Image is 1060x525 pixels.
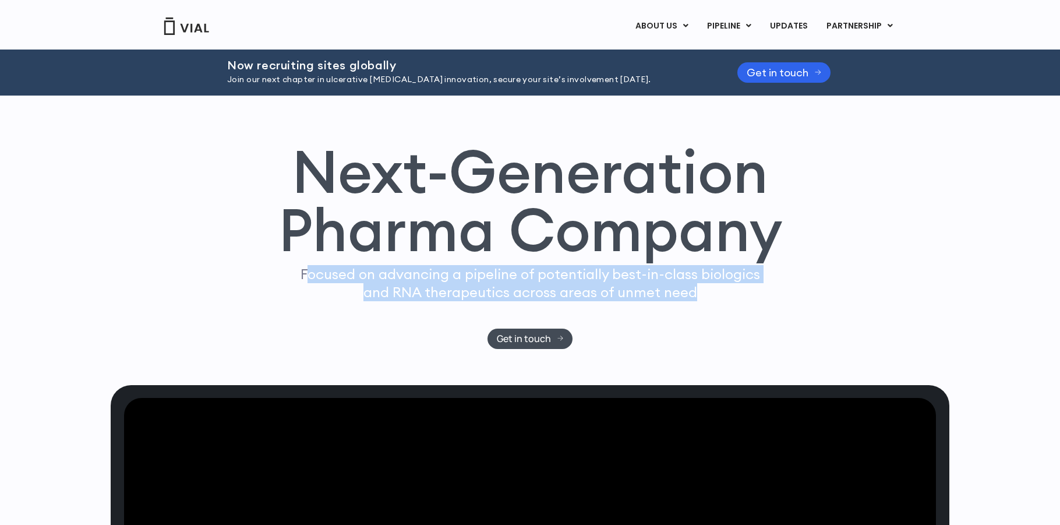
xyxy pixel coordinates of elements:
[737,62,831,83] a: Get in touch
[497,334,551,343] span: Get in touch
[761,16,817,36] a: UPDATES
[817,16,902,36] a: PARTNERSHIPMenu Toggle
[626,16,697,36] a: ABOUT USMenu Toggle
[227,73,708,86] p: Join our next chapter in ulcerative [MEDICAL_DATA] innovation, secure your site’s involvement [DA...
[747,68,808,77] span: Get in touch
[487,329,573,349] a: Get in touch
[163,17,210,35] img: Vial Logo
[278,142,782,260] h1: Next-Generation Pharma Company
[698,16,760,36] a: PIPELINEMenu Toggle
[295,265,765,301] p: Focused on advancing a pipeline of potentially best-in-class biologics and RNA therapeutics acros...
[227,59,708,72] h2: Now recruiting sites globally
